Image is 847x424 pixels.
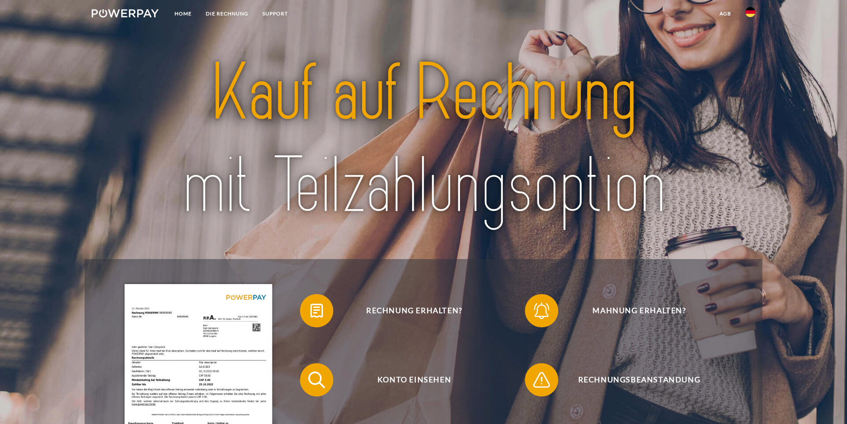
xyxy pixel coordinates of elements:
[531,300,552,321] img: qb_bell.svg
[814,391,840,417] iframe: Schaltfläche zum Öffnen des Messaging-Fensters
[312,363,516,397] span: Konto einsehen
[312,294,516,327] span: Rechnung erhalten?
[306,300,327,321] img: qb_bill.svg
[167,6,199,21] a: Home
[531,369,552,390] img: qb_warning.svg
[255,6,295,21] a: SUPPORT
[300,363,517,397] button: Konto einsehen
[537,363,741,397] span: Rechnungsbeanstandung
[300,294,517,327] button: Rechnung erhalten?
[712,6,738,21] a: agb
[525,363,742,397] button: Rechnungsbeanstandung
[525,294,742,327] button: Mahnung erhalten?
[199,6,255,21] a: DIE RECHNUNG
[125,42,722,237] img: title-powerpay_de.svg
[537,294,741,327] span: Mahnung erhalten?
[306,369,327,390] img: qb_search.svg
[92,9,159,17] img: logo-powerpay-white.svg
[745,7,755,17] img: de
